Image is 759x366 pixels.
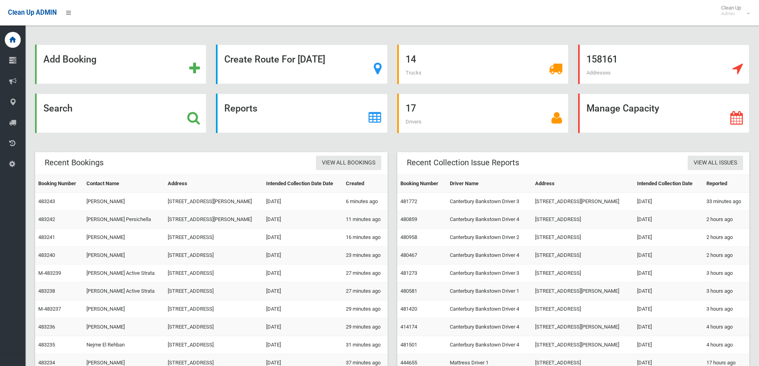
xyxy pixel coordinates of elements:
td: [DATE] [263,300,343,318]
td: [PERSON_NAME] [83,318,165,336]
td: 27 minutes ago [343,264,387,282]
td: [STREET_ADDRESS] [165,282,263,300]
td: [DATE] [263,247,343,264]
td: 2 hours ago [703,229,749,247]
a: 481501 [400,342,417,348]
span: Clean Up [717,5,749,17]
strong: 17 [406,103,416,114]
td: [STREET_ADDRESS][PERSON_NAME] [532,336,633,354]
td: [STREET_ADDRESS][PERSON_NAME] [532,282,633,300]
th: Contact Name [83,175,165,193]
th: Intended Collection Date [634,175,703,193]
td: [DATE] [263,229,343,247]
td: [DATE] [263,211,343,229]
th: Reported [703,175,749,193]
a: 17 Drivers [397,94,569,133]
td: 3 hours ago [703,264,749,282]
a: View All Issues [688,156,743,170]
a: 483238 [38,288,55,294]
a: 480467 [400,252,417,258]
td: [DATE] [634,282,703,300]
td: [DATE] [634,211,703,229]
span: Trucks [406,70,422,76]
a: 414174 [400,324,417,330]
strong: Reports [224,103,257,114]
td: [PERSON_NAME] [83,193,165,211]
a: 481772 [400,198,417,204]
td: 16 minutes ago [343,229,387,247]
td: 4 hours ago [703,318,749,336]
td: [DATE] [634,336,703,354]
header: Recent Collection Issue Reports [397,155,529,170]
strong: Search [43,103,73,114]
td: [STREET_ADDRESS] [165,229,263,247]
a: 158161 Addresses [578,45,749,84]
td: [DATE] [634,264,703,282]
td: [PERSON_NAME] Persichella [83,211,165,229]
a: Add Booking [35,45,206,84]
a: 481273 [400,270,417,276]
td: [DATE] [634,229,703,247]
td: 29 minutes ago [343,318,387,336]
td: [STREET_ADDRESS][PERSON_NAME] [165,211,263,229]
span: Drivers [406,119,422,125]
td: [STREET_ADDRESS] [532,264,633,282]
td: [STREET_ADDRESS] [165,318,263,336]
th: Created [343,175,387,193]
td: 31 minutes ago [343,336,387,354]
td: 3 hours ago [703,300,749,318]
td: [STREET_ADDRESS][PERSON_NAME] [532,318,633,336]
td: Canterbury Bankstown Driver 4 [447,211,532,229]
a: Reports [216,94,387,133]
td: [STREET_ADDRESS][PERSON_NAME] [165,193,263,211]
td: Canterbury Bankstown Driver 2 [447,229,532,247]
a: 14 Trucks [397,45,569,84]
strong: 14 [406,54,416,65]
td: Canterbury Bankstown Driver 4 [447,247,532,264]
a: 481420 [400,306,417,312]
span: Clean Up ADMIN [8,9,57,16]
a: Create Route For [DATE] [216,45,387,84]
a: 480859 [400,216,417,222]
small: Admin [721,11,741,17]
td: [STREET_ADDRESS] [165,247,263,264]
a: 483242 [38,216,55,222]
td: [STREET_ADDRESS] [165,336,263,354]
td: [DATE] [263,318,343,336]
td: 6 minutes ago [343,193,387,211]
a: 480958 [400,234,417,240]
a: 480581 [400,288,417,294]
td: 2 hours ago [703,211,749,229]
td: 23 minutes ago [343,247,387,264]
td: [STREET_ADDRESS][PERSON_NAME] [532,193,633,211]
td: Canterbury Bankstown Driver 4 [447,300,532,318]
td: 2 hours ago [703,247,749,264]
td: [STREET_ADDRESS] [165,300,263,318]
th: Address [165,175,263,193]
a: Manage Capacity [578,94,749,133]
th: Address [532,175,633,193]
th: Booking Number [35,175,83,193]
td: 33 minutes ago [703,193,749,211]
a: 483243 [38,198,55,204]
td: [STREET_ADDRESS] [532,229,633,247]
a: 483234 [38,360,55,366]
td: [DATE] [263,193,343,211]
td: [STREET_ADDRESS] [532,300,633,318]
td: [STREET_ADDRESS] [532,247,633,264]
td: [PERSON_NAME] [83,300,165,318]
td: 11 minutes ago [343,211,387,229]
td: [PERSON_NAME] [83,247,165,264]
td: Nejme El Rehban [83,336,165,354]
td: [STREET_ADDRESS] [165,264,263,282]
a: M-483237 [38,306,61,312]
td: 29 minutes ago [343,300,387,318]
td: Canterbury Bankstown Driver 3 [447,193,532,211]
a: 483240 [38,252,55,258]
td: [DATE] [263,264,343,282]
strong: Add Booking [43,54,96,65]
td: [STREET_ADDRESS] [532,211,633,229]
td: [DATE] [634,193,703,211]
a: 444655 [400,360,417,366]
header: Recent Bookings [35,155,113,170]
